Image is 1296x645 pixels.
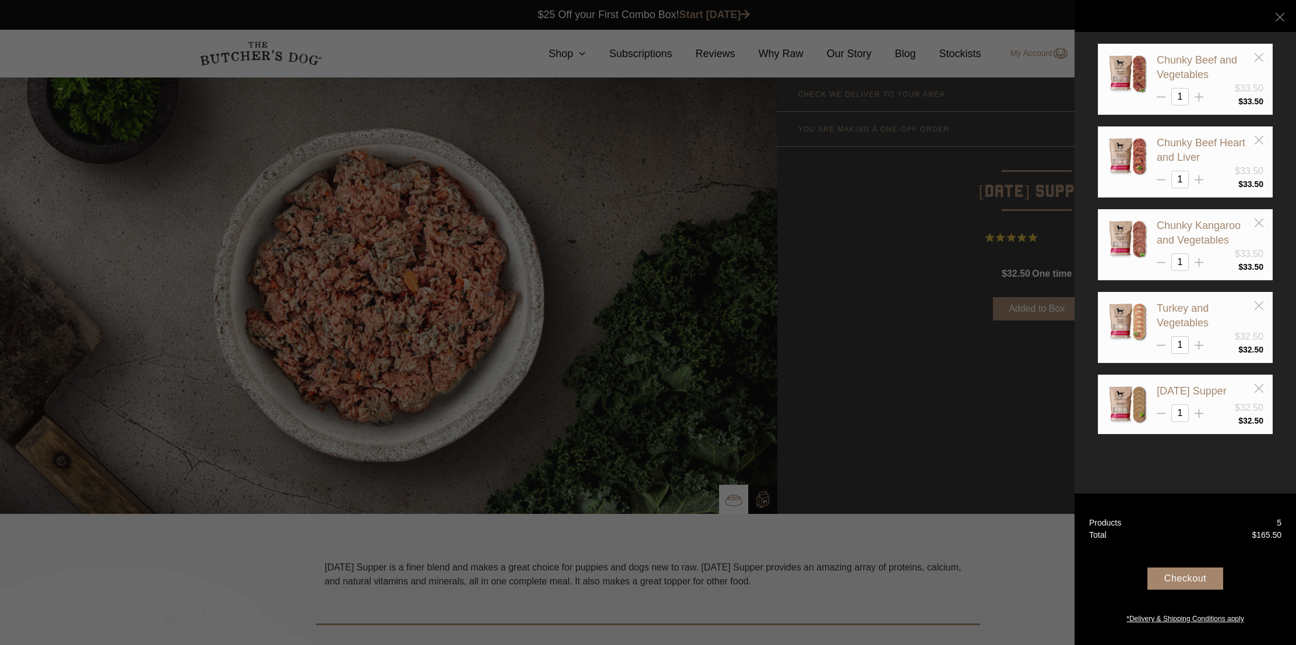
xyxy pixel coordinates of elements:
img: Chunky Kangaroo and Vegetables [1107,218,1148,259]
div: $32.50 [1235,401,1263,415]
img: Sunday Supper [1107,384,1148,425]
span: $ [1238,262,1243,272]
bdi: 33.50 [1238,97,1263,106]
a: *Delivery & Shipping Conditions apply [1075,611,1296,624]
div: Products [1089,517,1121,529]
span: $ [1252,530,1256,540]
bdi: 33.50 [1238,262,1263,272]
div: $33.50 [1235,82,1263,96]
div: $32.50 [1235,330,1263,344]
bdi: 32.50 [1238,345,1263,354]
span: $ [1238,345,1243,354]
bdi: 165.50 [1252,530,1281,540]
div: $33.50 [1235,164,1263,178]
div: Total [1089,529,1107,541]
a: Chunky Kangaroo and Vegetables [1157,220,1241,246]
img: Chunky Beef and Vegetables [1107,53,1148,94]
div: Checkout [1147,568,1223,590]
a: Chunky Beef and Vegetables [1157,54,1237,80]
span: $ [1238,97,1243,106]
a: [DATE] Supper [1157,385,1227,397]
bdi: 32.50 [1238,416,1263,425]
span: $ [1238,179,1243,189]
a: Turkey and Vegetables [1157,302,1209,329]
img: Chunky Beef Heart and Liver [1107,136,1148,177]
bdi: 33.50 [1238,179,1263,189]
img: Turkey and Vegetables [1107,301,1148,342]
a: Products 5 Total $165.50 Checkout [1075,494,1296,645]
span: $ [1238,416,1243,425]
div: 5 [1277,517,1281,529]
a: Chunky Beef Heart and Liver [1157,137,1245,163]
div: $33.50 [1235,247,1263,261]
